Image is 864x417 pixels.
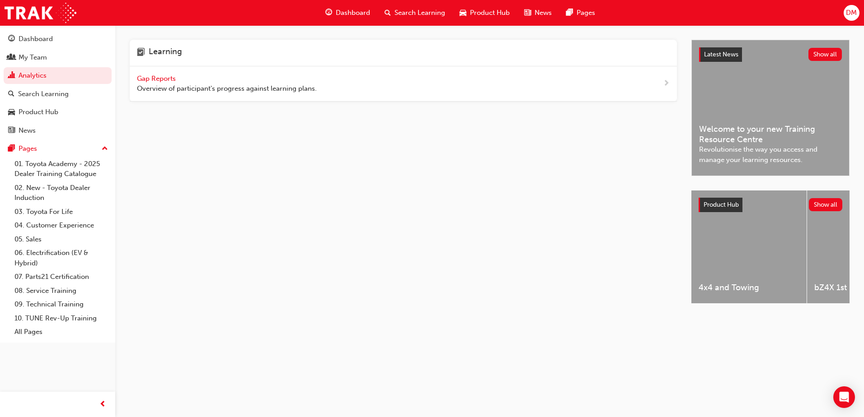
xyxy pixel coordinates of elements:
button: Pages [4,140,112,157]
a: search-iconSearch Learning [377,4,452,22]
a: 08. Service Training [11,284,112,298]
div: Dashboard [19,34,53,44]
a: pages-iconPages [559,4,602,22]
span: Dashboard [336,8,370,18]
span: Pages [577,8,595,18]
a: 04. Customer Experience [11,218,112,232]
span: pages-icon [566,7,573,19]
a: Dashboard [4,31,112,47]
a: 07. Parts21 Certification [11,270,112,284]
a: News [4,122,112,139]
span: Latest News [704,51,738,58]
a: 10. TUNE Rev-Up Training [11,311,112,325]
span: DM [846,8,857,18]
div: Product Hub [19,107,58,117]
a: My Team [4,49,112,66]
h4: Learning [149,47,182,59]
a: Product Hub [4,104,112,120]
div: News [19,125,36,136]
span: Revolutionise the way you access and manage your learning resources. [699,144,842,165]
span: up-icon [102,143,108,155]
a: Analytics [4,67,112,84]
a: Latest NewsShow all [699,47,842,62]
span: chart-icon [8,72,15,80]
span: News [535,8,552,18]
span: people-icon [8,54,15,62]
a: car-iconProduct Hub [452,4,517,22]
a: Search Learning [4,86,112,102]
button: Show all [809,198,843,211]
span: 4x4 and Towing [699,283,799,293]
span: prev-icon [99,399,106,410]
a: 01. Toyota Academy - 2025 Dealer Training Catalogue [11,157,112,181]
span: Overview of participant's progress against learning plans. [137,83,317,94]
span: next-icon [663,78,670,89]
a: 4x4 and Towing [691,190,807,303]
span: Welcome to your new Training Resource Centre [699,124,842,144]
a: 06. Electrification (EV & Hybrid) [11,246,112,270]
span: search-icon [385,7,391,19]
button: DashboardMy TeamAnalyticsSearch LearningProduct HubNews [4,29,112,140]
a: guage-iconDashboard [318,4,377,22]
div: My Team [19,52,47,63]
span: search-icon [8,90,14,98]
div: Open Intercom Messenger [833,386,855,408]
a: Gap Reports Overview of participant's progress against learning plans.next-icon [130,66,677,102]
span: news-icon [8,127,15,135]
a: 09. Technical Training [11,297,112,311]
a: Product HubShow all [699,198,842,212]
span: Search Learning [394,8,445,18]
button: Show all [808,48,842,61]
div: Search Learning [18,89,69,99]
span: news-icon [524,7,531,19]
span: learning-icon [137,47,145,59]
a: All Pages [11,325,112,339]
span: guage-icon [8,35,15,43]
span: guage-icon [325,7,332,19]
a: Latest NewsShow allWelcome to your new Training Resource CentreRevolutionise the way you access a... [691,40,850,176]
a: news-iconNews [517,4,559,22]
button: DM [844,5,859,21]
span: car-icon [460,7,466,19]
img: Trak [5,3,76,23]
span: pages-icon [8,145,15,153]
span: Gap Reports [137,74,178,83]
a: 03. Toyota For Life [11,205,112,219]
a: 05. Sales [11,232,112,246]
a: 02. New - Toyota Dealer Induction [11,181,112,205]
div: Pages [19,144,37,154]
span: car-icon [8,108,15,116]
span: Product Hub [704,201,739,208]
span: Product Hub [470,8,510,18]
